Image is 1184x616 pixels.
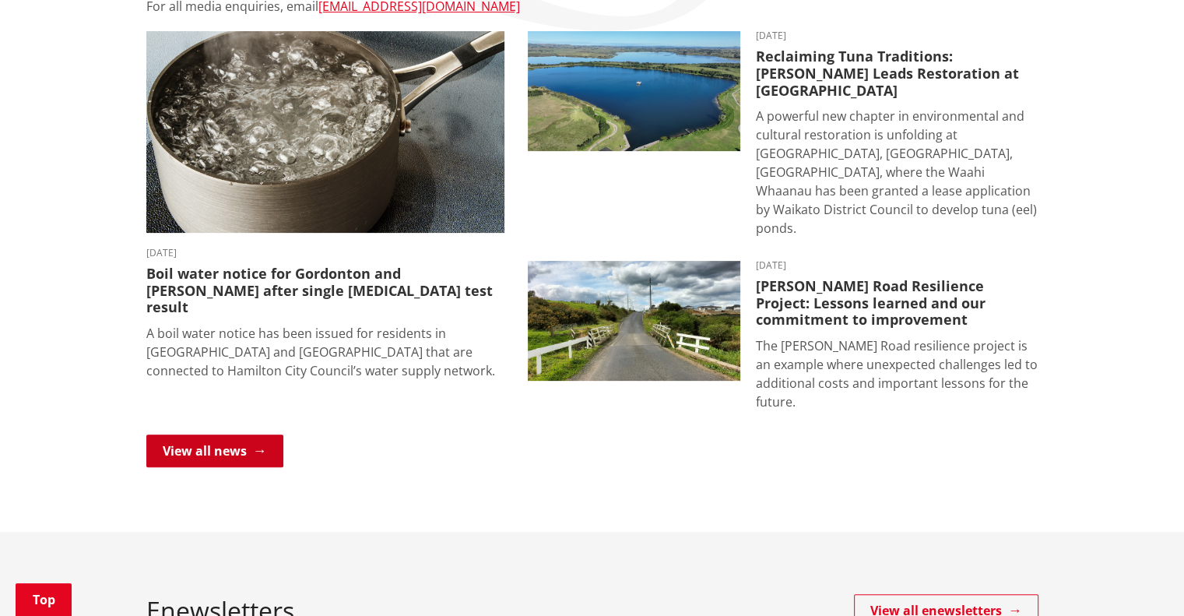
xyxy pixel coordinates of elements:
img: Lake Waahi (Lake Puketirini in the foreground) [528,31,740,151]
a: Top [16,583,72,616]
h3: [PERSON_NAME] Road Resilience Project: Lessons learned and our commitment to improvement [756,278,1038,329]
time: [DATE] [146,248,504,258]
a: [DATE] [PERSON_NAME] Road Resilience Project: Lessons learned and our commitment to improvement T... [528,261,1038,411]
a: View all news [146,435,283,467]
a: [DATE] Reclaiming Tuna Traditions: [PERSON_NAME] Leads Restoration at [GEOGRAPHIC_DATA] A powerfu... [528,31,1038,238]
h3: Boil water notice for Gordonton and [PERSON_NAME] after single [MEDICAL_DATA] test result [146,266,504,316]
p: A powerful new chapter in environmental and cultural restoration is unfolding at [GEOGRAPHIC_DATA... [756,107,1038,238]
time: [DATE] [756,31,1038,40]
time: [DATE] [756,261,1038,270]
img: PR-21222 Huia Road Relience Munro Road Bridge [528,261,740,381]
a: boil water notice gordonton puketaha [DATE] Boil water notice for Gordonton and [PERSON_NAME] aft... [146,31,504,380]
img: boil water notice [146,31,504,233]
iframe: Messenger Launcher [1112,551,1168,607]
h3: Reclaiming Tuna Traditions: [PERSON_NAME] Leads Restoration at [GEOGRAPHIC_DATA] [756,48,1038,99]
p: The [PERSON_NAME] Road resilience project is an example where unexpected challenges led to additi... [756,336,1038,411]
p: A boil water notice has been issued for residents in [GEOGRAPHIC_DATA] and [GEOGRAPHIC_DATA] that... [146,324,504,380]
